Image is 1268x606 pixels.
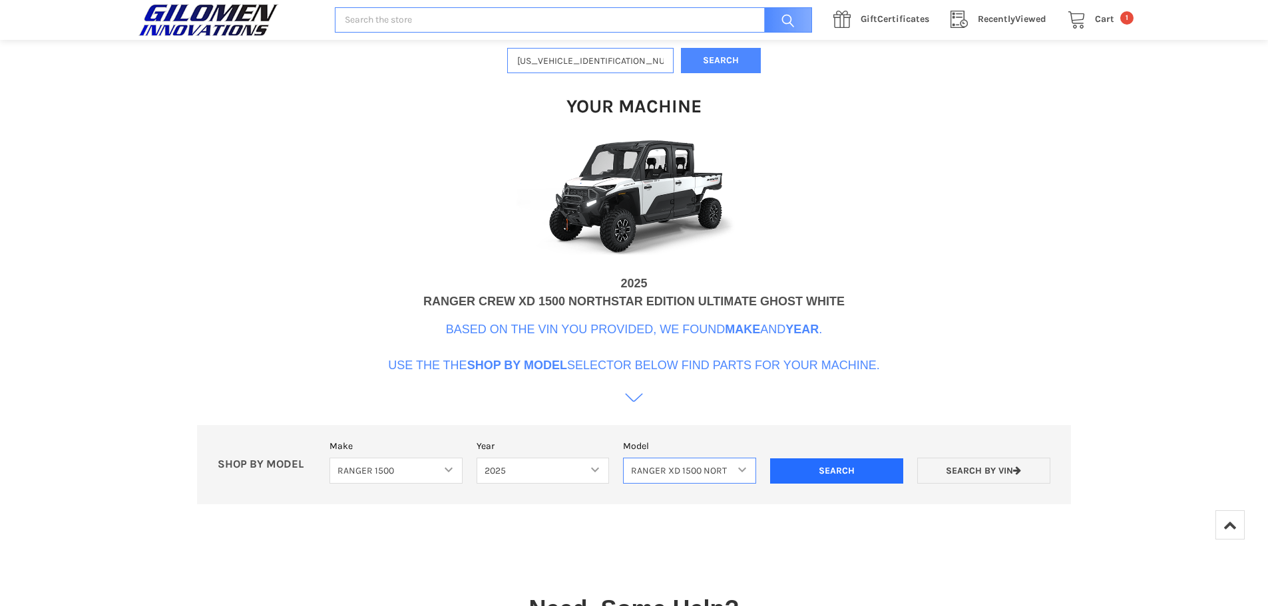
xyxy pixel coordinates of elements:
b: Year [785,323,819,336]
a: Top of Page [1215,510,1245,539]
span: 1 [1120,11,1134,25]
input: Enter VIN of your machine [507,48,674,74]
label: Make [329,439,463,453]
b: Shop By Model [467,359,567,372]
div: 2025 [620,275,647,293]
b: Make [725,323,760,336]
h1: Your Machine [566,94,702,118]
label: Year [477,439,610,453]
input: Search [757,7,812,33]
img: GILOMEN INNOVATIONS [135,3,282,37]
span: Cart [1095,13,1114,25]
a: Search by VIN [917,458,1050,484]
input: Search [770,458,903,484]
input: Search the store [335,7,812,33]
img: VIN Image [501,125,767,275]
span: Gift [861,13,877,25]
label: Model [623,439,756,453]
div: RANGER CREW XD 1500 NORTHSTAR EDITION ULTIMATE GHOST WHITE [423,293,845,311]
a: RecentlyViewed [943,11,1060,28]
p: Based on the VIN you provided, we found and . Use the the selector below find parts for your mach... [388,321,880,375]
span: Certificates [861,13,929,25]
span: Recently [978,13,1015,25]
a: GILOMEN INNOVATIONS [135,3,321,37]
a: GiftCertificates [826,11,943,28]
span: Viewed [978,13,1046,25]
a: Cart 1 [1060,11,1134,28]
button: Search [681,48,761,74]
p: SHOP BY MODEL [211,458,323,472]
